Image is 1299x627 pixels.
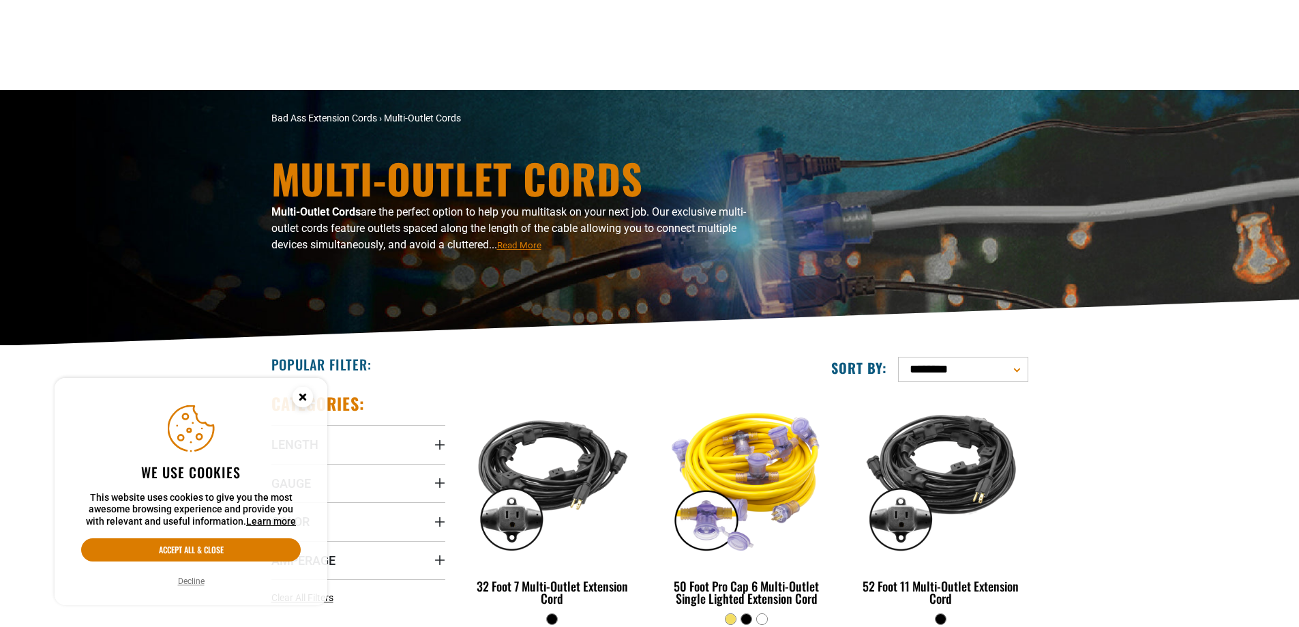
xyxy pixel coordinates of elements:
div: 50 Foot Pro Cap 6 Multi-Outlet Single Lighted Extension Cord [659,580,833,604]
summary: Amperage [271,541,445,579]
h2: Popular Filter: [271,355,372,373]
a: Learn more [246,516,296,527]
img: yellow [661,400,833,557]
h2: We use cookies [81,463,301,481]
a: yellow 50 Foot Pro Cap 6 Multi-Outlet Single Lighted Extension Cord [659,393,833,613]
img: black [466,400,638,557]
summary: Color [271,502,445,540]
span: › [379,113,382,123]
span: Multi-Outlet Cords [384,113,461,123]
button: Decline [174,574,209,588]
b: Multi-Outlet Cords [271,205,361,218]
a: Bad Ass Extension Cords [271,113,377,123]
p: This website uses cookies to give you the most awesome browsing experience and provide you with r... [81,492,301,528]
button: Accept all & close [81,538,301,562]
img: black [855,400,1027,557]
nav: breadcrumbs [271,111,769,126]
summary: Length [271,425,445,463]
a: black 52 Foot 11 Multi-Outlet Extension Cord [854,393,1028,613]
label: Sort by: [831,359,887,377]
span: Read More [497,240,541,250]
div: 32 Foot 7 Multi-Outlet Extension Cord [466,580,640,604]
a: black 32 Foot 7 Multi-Outlet Extension Cord [466,393,640,613]
div: 52 Foot 11 Multi-Outlet Extension Cord [854,580,1028,604]
aside: Cookie Consent [55,378,327,606]
summary: Gauge [271,464,445,502]
span: are the perfect option to help you multitask on your next job. Our exclusive multi-outlet cords f... [271,205,746,251]
h1: Multi-Outlet Cords [271,158,769,199]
